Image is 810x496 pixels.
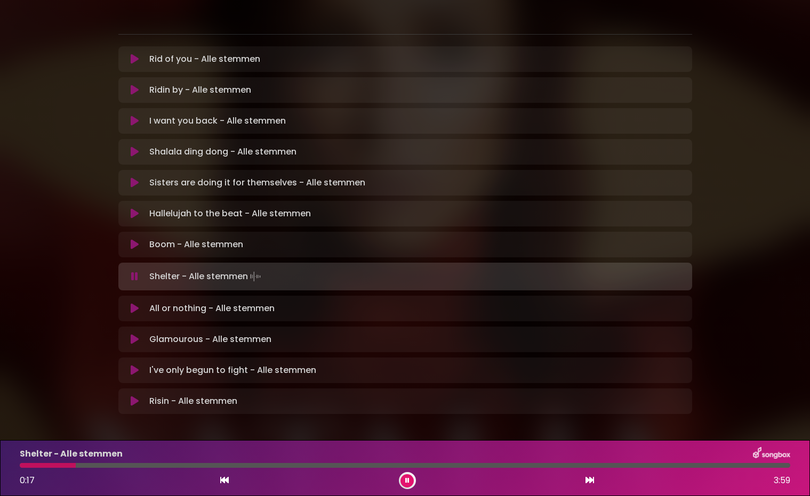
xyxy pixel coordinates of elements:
p: Sisters are doing it for themselves - Alle stemmen [149,176,365,189]
img: songbox-logo-white.png [753,447,790,461]
p: I've only begun to fight - Alle stemmen [149,364,316,377]
img: waveform4.gif [248,269,263,284]
p: Shelter - Alle stemmen [149,269,263,284]
p: Glamourous - Alle stemmen [149,333,271,346]
p: Shelter - Alle stemmen [20,448,123,460]
p: Ridin by - Alle stemmen [149,84,251,96]
p: I want you back - Alle stemmen [149,115,286,127]
p: All or nothing - Alle stemmen [149,302,275,315]
p: Hallelujah to the beat - Alle stemmen [149,207,311,220]
p: Shalala ding dong - Alle stemmen [149,145,296,158]
p: Rid of you - Alle stemmen [149,53,260,66]
p: Boom - Alle stemmen [149,238,243,251]
p: Risin - Alle stemmen [149,395,237,408]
